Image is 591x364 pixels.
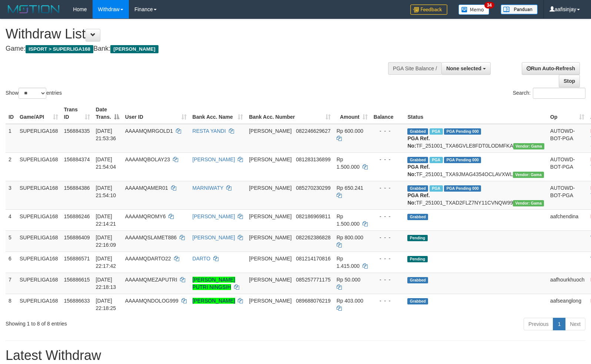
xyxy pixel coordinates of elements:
span: 156884374 [64,156,90,162]
span: [DATE] 22:16:09 [96,235,116,248]
span: [PERSON_NAME] [249,298,291,304]
a: [PERSON_NAME] [193,235,235,240]
span: ISPORT > SUPERLIGA168 [26,45,93,53]
div: - - - [374,156,402,163]
span: AAAAMQSLAMET886 [125,235,177,240]
span: PGA Pending [444,185,481,192]
span: [PERSON_NAME] [249,235,291,240]
td: 6 [6,252,17,273]
a: Run Auto-Refresh [522,62,580,75]
span: Copy 081283136899 to clipboard [296,156,330,162]
span: [PERSON_NAME] [249,128,291,134]
a: RESTA YANDI [193,128,226,134]
span: Copy 082262386828 to clipboard [296,235,330,240]
span: AAAAMQMRGOLD1 [125,128,173,134]
span: Vendor URL: https://trx31.1velocity.biz [513,143,544,149]
span: Copy 085270230299 to clipboard [296,185,330,191]
div: - - - [374,184,402,192]
button: None selected [441,62,491,75]
label: Show entries [6,88,62,99]
span: Copy 082186969811 to clipboard [296,213,330,219]
a: Previous [524,318,553,330]
div: - - - [374,213,402,220]
span: [DATE] 22:17:42 [96,256,116,269]
input: Search: [533,88,585,99]
td: 1 [6,124,17,153]
span: [DATE] 21:54:04 [96,156,116,170]
span: [DATE] 22:14:21 [96,213,116,227]
a: MARNIWATY [193,185,224,191]
span: 156884335 [64,128,90,134]
th: User ID: activate to sort column ascending [122,103,190,124]
a: Next [565,318,585,330]
td: 4 [6,209,17,230]
a: 1 [553,318,565,330]
select: Showentries [19,88,46,99]
b: PGA Ref. No: [407,192,430,206]
th: Status [404,103,547,124]
td: AUTOWD-BOT-PGA [547,181,588,209]
span: Rp 50.000 [337,277,361,283]
td: AUTOWD-BOT-PGA [547,124,588,153]
span: AAAAMQROMY6 [125,213,166,219]
h4: Game: Bank: [6,45,387,53]
span: Marked by aafandaneth [430,157,443,163]
span: AAAAMQAMER01 [125,185,168,191]
img: Button%20Memo.svg [458,4,490,15]
span: Copy 082246629627 to clipboard [296,128,330,134]
div: - - - [374,276,402,283]
th: Bank Acc. Name: activate to sort column ascending [190,103,246,124]
span: Copy 089688076219 to clipboard [296,298,330,304]
th: Trans ID: activate to sort column ascending [61,103,93,124]
td: 5 [6,230,17,252]
td: aafseanglong [547,294,588,315]
span: [DATE] 21:53:36 [96,128,116,141]
a: [PERSON_NAME] [193,156,235,162]
h1: Latest Withdraw [6,348,585,363]
span: Rp 600.000 [337,128,363,134]
th: Balance [371,103,405,124]
div: PGA Site Balance / [388,62,441,75]
span: [DATE] 21:54:10 [96,185,116,198]
td: 3 [6,181,17,209]
span: Rp 1.500.000 [337,213,360,227]
span: Vendor URL: https://trx31.1velocity.biz [513,200,544,206]
b: PGA Ref. No: [407,135,430,149]
td: TF_251001_TXAD2FLZ7NY11CVNQW99 [404,181,547,209]
a: Stop [559,75,580,87]
span: [DATE] 22:18:25 [96,298,116,311]
div: Showing 1 to 8 of 8 entries [6,317,241,327]
span: Grabbed [407,128,428,135]
span: [DATE] 22:18:13 [96,277,116,290]
span: Grabbed [407,185,428,192]
span: Marked by aafandaneth [430,185,443,192]
td: SUPERLIGA168 [17,181,61,209]
td: SUPERLIGA168 [17,294,61,315]
td: TF_251001_TXA6GVLE8FDT0LODMFKA [404,124,547,153]
td: TF_251001_TXA9JMAG4354OCLAVXWL [404,152,547,181]
th: Amount: activate to sort column ascending [334,103,371,124]
th: Date Trans.: activate to sort column descending [93,103,122,124]
b: PGA Ref. No: [407,164,430,177]
span: Grabbed [407,214,428,220]
span: 156886615 [64,277,90,283]
td: aafhourkhuoch [547,273,588,294]
div: - - - [374,127,402,135]
span: AAAAMQNDOLOG999 [125,298,178,304]
td: aafchendina [547,209,588,230]
span: None selected [446,65,481,71]
span: Rp 800.000 [337,235,363,240]
span: Copy 081214170816 to clipboard [296,256,330,262]
a: DARTO [193,256,211,262]
span: Vendor URL: https://trx31.1velocity.biz [513,172,544,178]
span: 34 [484,2,494,9]
span: 156886409 [64,235,90,240]
span: 156886571 [64,256,90,262]
td: SUPERLIGA168 [17,230,61,252]
h1: Withdraw List [6,27,387,41]
div: - - - [374,297,402,304]
th: Op: activate to sort column ascending [547,103,588,124]
span: Copy 085257771175 to clipboard [296,277,330,283]
th: ID [6,103,17,124]
span: PGA Pending [444,128,481,135]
